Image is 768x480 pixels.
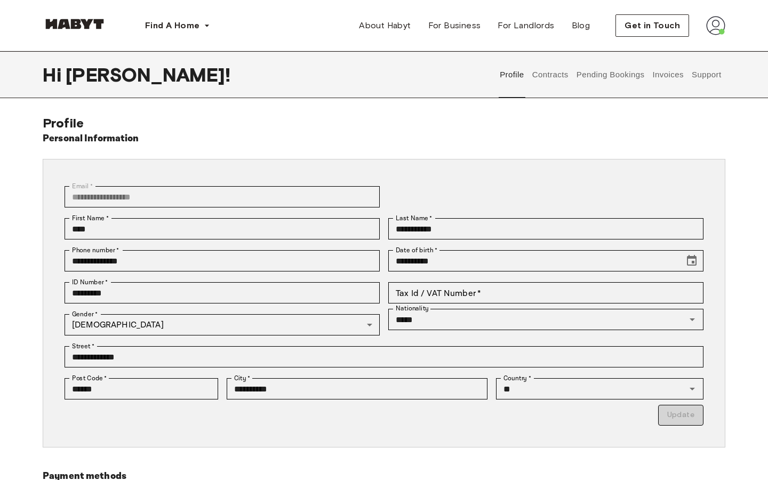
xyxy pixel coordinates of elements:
a: For Business [420,15,490,36]
img: avatar [706,16,725,35]
button: Support [690,51,723,98]
label: Email [72,181,93,191]
label: Last Name [396,213,433,223]
img: Habyt [43,19,107,29]
span: Blog [572,19,590,32]
span: Get in Touch [625,19,680,32]
a: For Landlords [489,15,563,36]
div: user profile tabs [496,51,725,98]
button: Contracts [531,51,570,98]
button: Open [685,381,700,396]
a: About Habyt [350,15,419,36]
button: Choose date, selected date is Apr 24, 2003 [681,250,702,271]
button: Find A Home [137,15,219,36]
label: First Name [72,213,109,223]
span: Hi [43,63,66,86]
label: Post Code [72,373,107,383]
span: Profile [43,115,84,131]
label: Phone number [72,245,119,255]
label: Date of birth [396,245,437,255]
button: Pending Bookings [575,51,646,98]
button: Get in Touch [615,14,689,37]
button: Open [685,312,700,327]
label: Nationality [396,304,429,313]
h6: Personal Information [43,131,139,146]
span: About Habyt [359,19,411,32]
span: [PERSON_NAME] ! [66,63,230,86]
span: For Business [428,19,481,32]
span: Find A Home [145,19,199,32]
div: You can't change your email address at the moment. Please reach out to customer support in case y... [65,186,380,207]
label: City [234,373,251,383]
label: ID Number [72,277,108,287]
label: Country [503,373,531,383]
a: Blog [563,15,599,36]
label: Street [72,341,94,351]
button: Profile [499,51,526,98]
button: Invoices [651,51,685,98]
span: For Landlords [498,19,554,32]
label: Gender [72,309,98,319]
div: [DEMOGRAPHIC_DATA] [65,314,380,335]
